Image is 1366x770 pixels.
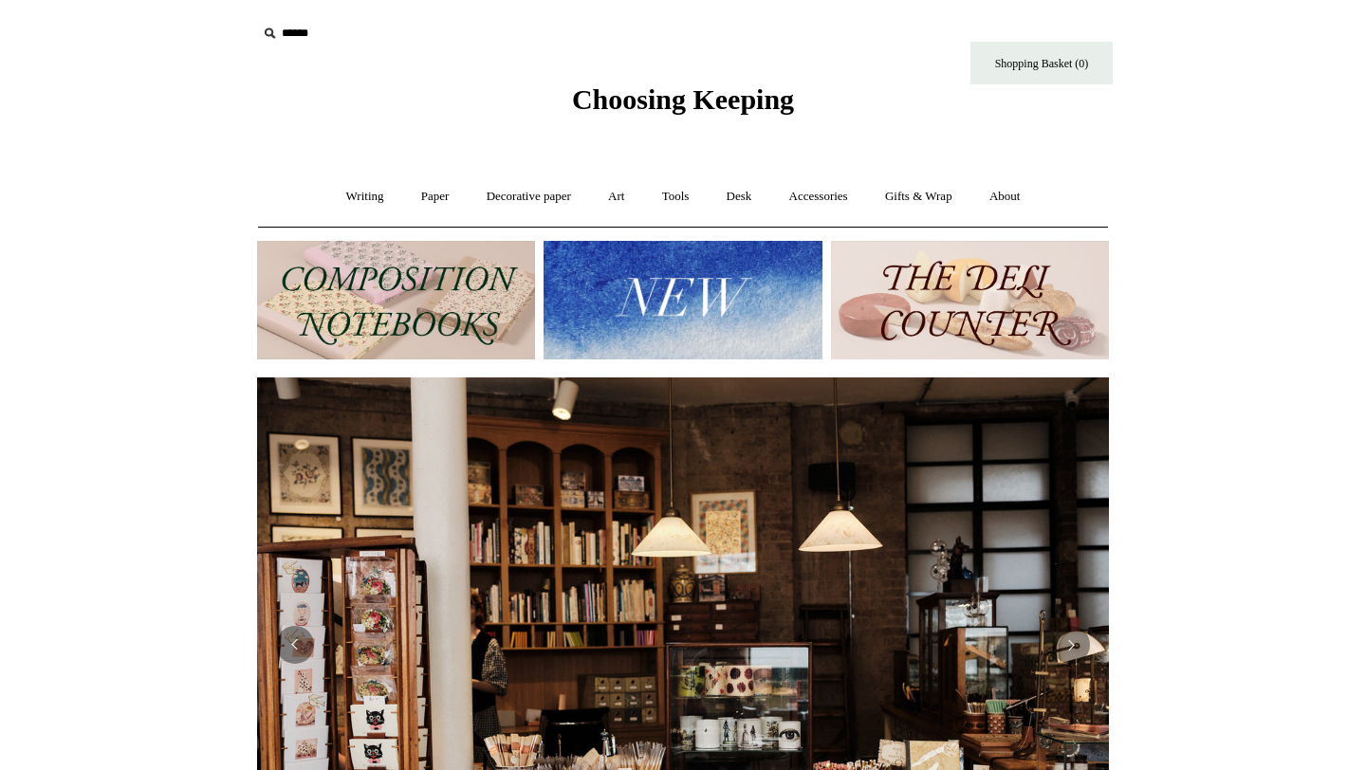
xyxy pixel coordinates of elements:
a: Decorative paper [470,172,588,222]
a: Choosing Keeping [572,99,794,112]
a: Paper [404,172,467,222]
a: About [972,172,1038,222]
a: Accessories [772,172,865,222]
a: Gifts & Wrap [868,172,969,222]
span: Choosing Keeping [572,83,794,115]
a: Shopping Basket (0) [970,42,1113,84]
a: Writing [329,172,401,222]
a: Desk [710,172,769,222]
a: Tools [645,172,707,222]
a: Art [591,172,641,222]
img: 202302 Composition ledgers.jpg__PID:69722ee6-fa44-49dd-a067-31375e5d54ec [257,241,535,359]
img: New.jpg__PID:f73bdf93-380a-4a35-bcfe-7823039498e1 [544,241,821,359]
button: Next [1052,626,1090,664]
img: The Deli Counter [831,241,1109,359]
button: Previous [276,626,314,664]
